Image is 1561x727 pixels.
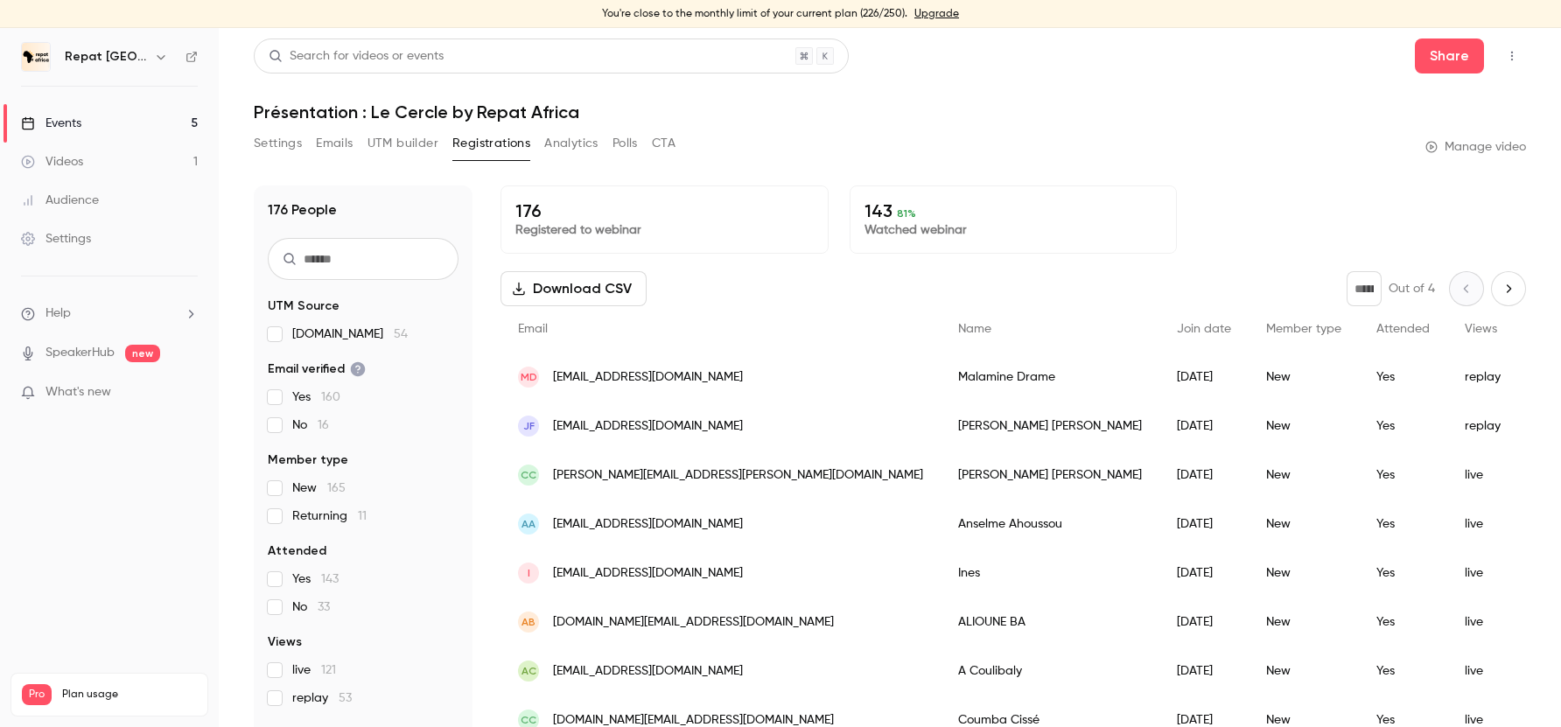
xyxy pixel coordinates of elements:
div: Malamine Drame [941,353,1159,402]
span: Join date [1177,323,1231,335]
div: replay [1447,402,1543,451]
div: Events [21,115,81,132]
button: Settings [254,129,302,157]
span: I [528,565,530,581]
span: Views [268,633,302,651]
div: Yes [1359,402,1447,451]
div: New [1249,500,1359,549]
button: Emails [316,129,353,157]
p: 176 [515,200,814,221]
span: 11 [358,510,367,522]
span: [EMAIL_ADDRESS][DOMAIN_NAME] [553,417,743,436]
iframe: Noticeable Trigger [177,385,198,401]
span: [PERSON_NAME][EMAIL_ADDRESS][PERSON_NAME][DOMAIN_NAME] [553,466,923,485]
span: Plan usage [62,688,197,702]
span: [DOMAIN_NAME][EMAIL_ADDRESS][DOMAIN_NAME] [553,613,834,632]
div: Yes [1359,353,1447,402]
h6: Repat [GEOGRAPHIC_DATA] [65,48,147,66]
button: Next page [1491,271,1526,306]
div: Yes [1359,549,1447,598]
span: 81 % [897,207,916,220]
button: UTM builder [367,129,438,157]
span: AB [521,614,535,630]
div: New [1249,549,1359,598]
span: 165 [327,482,346,494]
div: Yes [1359,647,1447,696]
span: AC [521,663,536,679]
span: Help [45,304,71,323]
span: Email verified [268,360,366,378]
p: 143 [864,200,1163,221]
button: Share [1415,38,1484,73]
div: [DATE] [1159,647,1249,696]
p: Registered to webinar [515,221,814,239]
button: Download CSV [500,271,647,306]
span: Attended [1376,323,1430,335]
span: What's new [45,383,111,402]
span: [EMAIL_ADDRESS][DOMAIN_NAME] [553,515,743,534]
span: Returning [292,507,367,525]
span: No [292,598,330,616]
a: Manage video [1425,138,1526,156]
div: Search for videos or events [269,47,444,66]
span: Yes [292,388,340,406]
span: 33 [318,601,330,613]
span: No [292,416,329,434]
span: 160 [321,391,340,403]
div: [DATE] [1159,353,1249,402]
div: New [1249,353,1359,402]
div: live [1447,598,1543,647]
span: Member type [1266,323,1341,335]
div: New [1249,402,1359,451]
div: [DATE] [1159,451,1249,500]
span: new [125,345,160,362]
div: replay [1447,353,1543,402]
span: live [292,661,336,679]
span: 53 [339,692,352,704]
div: Videos [21,153,83,171]
div: live [1447,549,1543,598]
a: Upgrade [914,7,959,21]
span: 121 [321,664,336,676]
span: Views [1465,323,1497,335]
span: 143 [321,573,339,585]
div: Audience [21,192,99,209]
li: help-dropdown-opener [21,304,198,323]
span: Attended [268,542,326,560]
div: Yes [1359,598,1447,647]
span: replay [292,689,352,707]
div: New [1249,451,1359,500]
span: UTM Source [268,297,339,315]
div: [DATE] [1159,500,1249,549]
span: Name [958,323,991,335]
span: jF [523,418,535,434]
div: [PERSON_NAME] [PERSON_NAME] [941,402,1159,451]
span: [DOMAIN_NAME] [292,325,408,343]
span: [EMAIL_ADDRESS][DOMAIN_NAME] [553,662,743,681]
div: Anselme Ahoussou [941,500,1159,549]
button: Registrations [452,129,530,157]
span: [EMAIL_ADDRESS][DOMAIN_NAME] [553,564,743,583]
button: CTA [652,129,675,157]
h1: 176 People [268,199,337,220]
div: A Coulibaly [941,647,1159,696]
a: SpeakerHub [45,344,115,362]
span: [EMAIL_ADDRESS][DOMAIN_NAME] [553,368,743,387]
div: [DATE] [1159,402,1249,451]
p: Watched webinar [864,221,1163,239]
span: Pro [22,684,52,705]
span: New [292,479,346,497]
div: Ines [941,549,1159,598]
button: Polls [612,129,638,157]
div: Yes [1359,500,1447,549]
span: MD [521,369,537,385]
div: live [1447,451,1543,500]
div: Yes [1359,451,1447,500]
div: live [1447,647,1543,696]
div: live [1447,500,1543,549]
span: CC [521,467,536,483]
p: Out of 4 [1389,280,1435,297]
span: 16 [318,419,329,431]
span: Member type [268,451,348,469]
span: Email [518,323,548,335]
